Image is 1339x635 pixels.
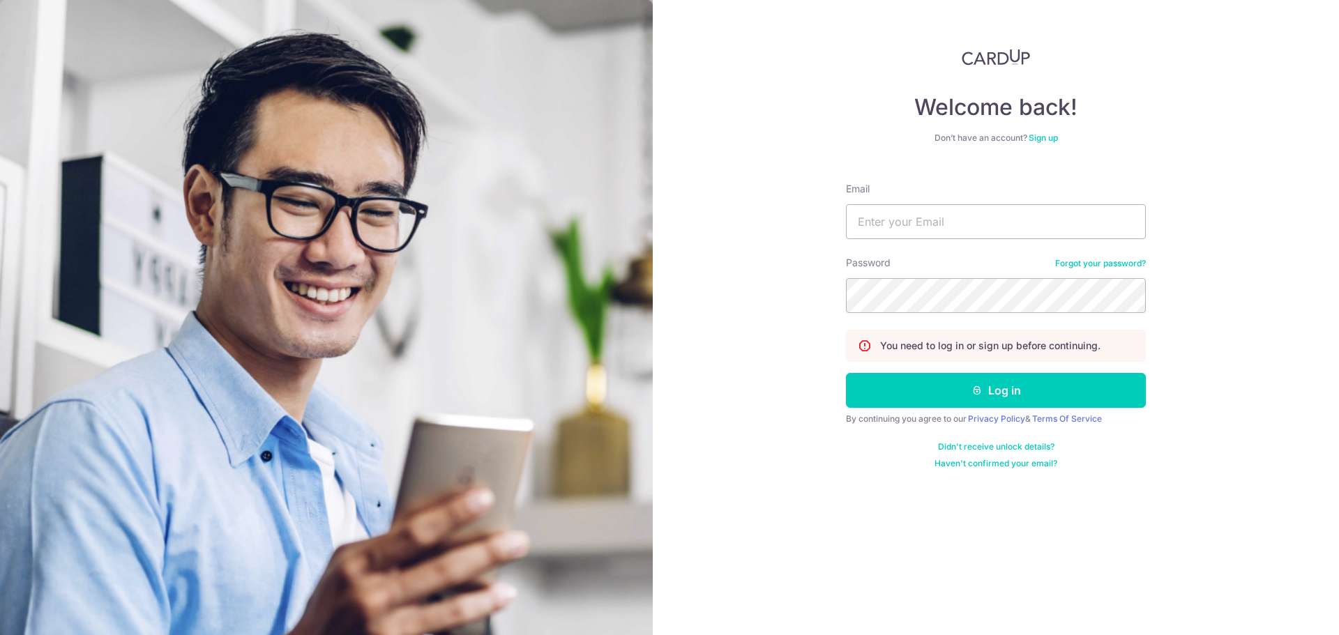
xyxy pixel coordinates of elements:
input: Enter your Email [846,204,1146,239]
label: Email [846,182,870,196]
a: Terms Of Service [1032,413,1102,424]
a: Sign up [1029,132,1058,143]
div: Don’t have an account? [846,132,1146,144]
a: Haven't confirmed your email? [935,458,1057,469]
button: Log in [846,373,1146,408]
div: By continuing you agree to our & [846,413,1146,424]
a: Didn't receive unlock details? [938,441,1054,452]
label: Password [846,256,891,270]
img: CardUp Logo [962,49,1030,66]
h4: Welcome back! [846,93,1146,121]
p: You need to log in or sign up before continuing. [880,339,1100,353]
a: Forgot your password? [1055,258,1146,269]
a: Privacy Policy [968,413,1025,424]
